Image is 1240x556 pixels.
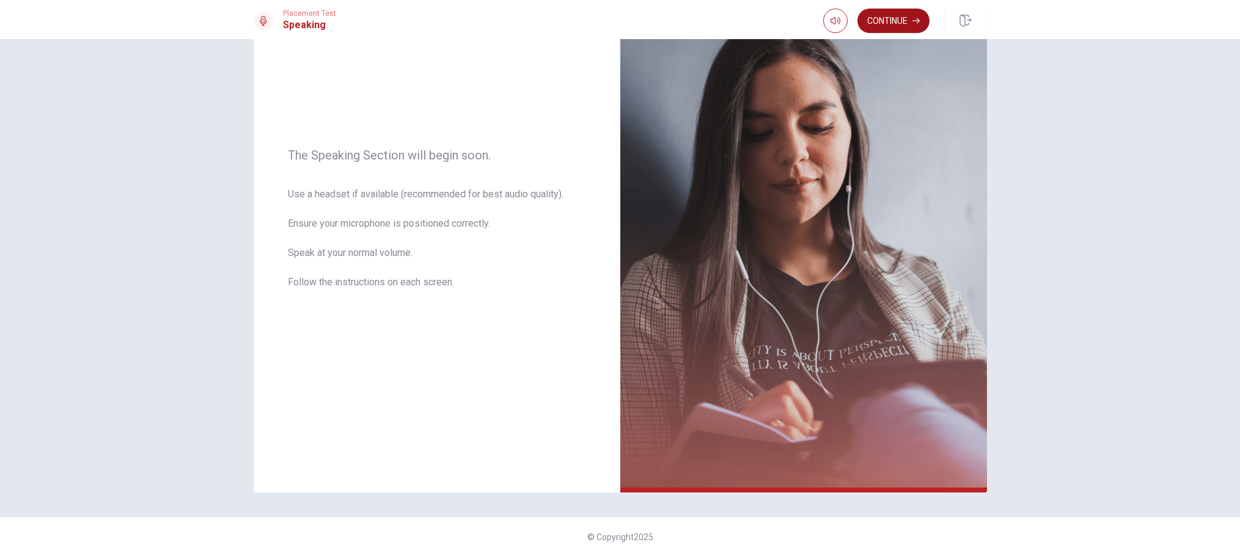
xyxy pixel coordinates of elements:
[587,532,653,542] span: © Copyright 2025
[283,9,336,18] span: Placement Test
[283,18,336,32] h1: Speaking
[288,148,586,163] span: The Speaking Section will begin soon.
[857,9,930,33] button: Continue
[288,187,586,304] span: Use a headset if available (recommended for best audio quality). Ensure your microphone is positi...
